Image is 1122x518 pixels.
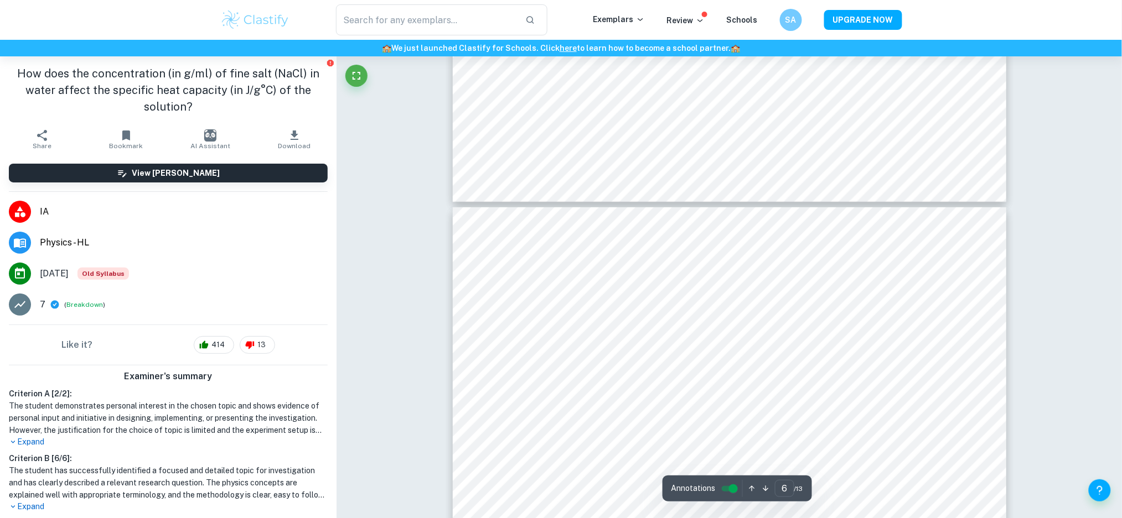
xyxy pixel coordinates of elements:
[336,4,517,35] input: Search for any exemplars...
[326,59,334,67] button: Report issue
[77,268,129,280] div: Starting from the May 2025 session, the Physics IA requirements have changed. It's OK to refer to...
[794,484,803,494] span: / 13
[784,14,797,26] h6: SA
[40,298,45,311] p: 7
[252,124,337,155] button: Download
[9,164,328,182] button: View [PERSON_NAME]
[780,9,802,31] button: SA
[40,267,69,280] span: [DATE]
[727,15,758,24] a: Schools
[1089,479,1111,501] button: Help and Feedback
[84,124,168,155] button: Bookmark
[9,501,328,512] p: Expand
[40,205,328,218] span: IA
[9,400,328,436] h1: The student demonstrates personal interest in the chosen topic and shows evidence of personal inp...
[61,338,92,352] h6: Like it?
[204,129,216,142] img: AI Assistant
[4,370,332,383] h6: Examiner's summary
[110,142,143,150] span: Bookmark
[77,268,129,280] span: Old Syllabus
[9,388,328,400] h6: Criterion A [ 2 / 2 ]:
[251,339,272,350] span: 13
[9,436,328,448] p: Expand
[9,65,328,115] h1: How does the concentration (in g/ml) of fine salt (NaCl) in water affect the specific heat capaci...
[132,167,220,179] h6: View [PERSON_NAME]
[190,142,230,150] span: AI Assistant
[40,236,328,249] span: Physics - HL
[240,336,275,354] div: 13
[731,44,740,53] span: 🏫
[66,300,103,310] button: Breakdown
[345,65,368,87] button: Fullscreen
[824,10,902,30] button: UPGRADE NOW
[593,13,645,25] p: Exemplars
[220,9,291,31] img: Clastify logo
[33,142,51,150] span: Share
[382,44,391,53] span: 🏫
[2,42,1120,54] h6: We just launched Clastify for Schools. Click to learn how to become a school partner.
[278,142,311,150] span: Download
[194,336,234,354] div: 414
[205,339,231,350] span: 414
[671,483,716,494] span: Annotations
[168,124,252,155] button: AI Assistant
[64,300,105,310] span: ( )
[667,14,705,27] p: Review
[9,464,328,501] h1: The student has successfully identified a focused and detailed topic for investigation and has cl...
[9,452,328,464] h6: Criterion B [ 6 / 6 ]:
[560,44,577,53] a: here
